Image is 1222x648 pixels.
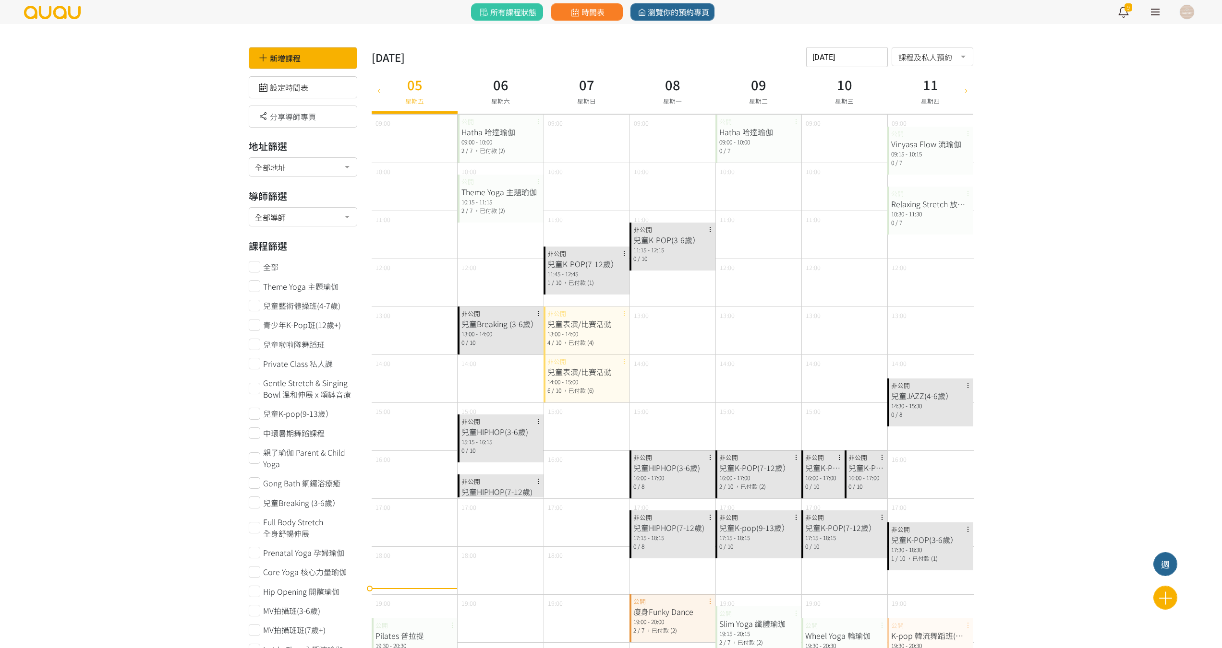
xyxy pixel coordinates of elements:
[720,599,735,608] span: 19:00
[263,300,340,311] span: 兒童藝術體操班(4-7歲)
[636,6,709,18] span: 瀏覽你的預約專頁
[848,482,851,490] span: 0
[720,503,735,512] span: 17:00
[547,377,626,386] div: 14:00 - 15:00
[633,533,712,542] div: 17:15 - 18:15
[461,486,540,497] div: 兒童HIPHOP(7-12歲)
[719,533,798,542] div: 17:15 - 18:15
[471,3,543,21] a: 所有課程狀態
[405,75,424,94] h3: 05
[638,254,647,262] span: / 10
[461,167,476,176] span: 10:00
[255,160,351,172] span: 全部地址
[634,311,649,320] span: 13:00
[805,522,883,533] div: 兒童K-POP(7-12歲）
[548,118,563,128] span: 09:00
[1154,558,1177,571] div: 週
[633,462,712,473] div: 兒童HIPHOP(3-6歲)
[891,534,969,545] div: 兒童K-POP(3-6歲）
[892,455,907,464] span: 16:00
[895,158,902,166] span: / 7
[806,215,821,224] span: 11:00
[547,318,626,330] div: 兒童表演/比賽活動
[805,630,883,641] div: Wheel Yoga 輪瑜伽
[638,482,644,490] span: / 8
[263,319,341,330] span: 青少年K-Pop班(12歲+)
[547,330,626,338] div: 13:00 - 14:00
[461,446,464,454] span: 0
[461,437,540,446] div: 15:15 - 16:15
[375,359,390,368] span: 14:00
[474,206,505,214] span: ，已付款 (2)
[633,522,712,533] div: 兒童HIPHOP(7-12歲)
[375,407,390,416] span: 15:00
[891,545,969,554] div: 17:30 - 18:30
[552,278,561,286] span: / 10
[547,278,550,286] span: 1
[638,542,644,550] span: / 8
[634,167,649,176] span: 10:00
[735,482,766,490] span: ，已付款 (2)
[892,118,907,128] span: 09:00
[719,138,798,146] div: 09:00 - 10:00
[461,146,464,154] span: 2
[724,146,730,154] span: / 7
[724,482,733,490] span: / 10
[249,239,358,253] h3: 課程篩選
[263,586,339,597] span: Hip Opening 開髖瑜伽
[263,477,340,489] span: Gong Bath 銅鑼浴療癒
[1125,3,1132,12] span: 9
[563,338,594,346] span: ，已付款 (4)
[461,186,540,198] div: Theme Yoga 主題瑜伽
[891,401,969,410] div: 14:30 - 15:30
[724,638,730,646] span: / 7
[263,339,325,350] span: 兒童啦啦隊舞蹈班
[891,138,969,150] div: Vinyasa Flow 流瑜伽
[835,96,854,106] span: 星期三
[806,47,888,67] input: 請選擇時間表日期
[630,3,714,21] a: 瀏覽你的預約專頁
[548,551,563,560] span: 18:00
[263,547,344,558] span: Prenatal Yoga 孕婦瑜伽
[466,146,472,154] span: / 7
[263,624,326,636] span: MV拍攝班班(7歲+)
[646,626,677,634] span: ，已付款 (2)
[806,311,821,320] span: 13:00
[663,75,682,94] h3: 08
[256,82,308,93] a: 設定時間表
[405,96,424,106] span: 星期五
[719,542,722,550] span: 0
[719,629,798,638] div: 19:15 - 20:15
[719,482,722,490] span: 2
[461,359,476,368] span: 14:00
[633,606,712,617] div: 瘦身Funky Dance
[461,407,476,416] span: 15:00
[249,47,358,69] div: 新增課程
[891,554,894,562] span: 1
[548,455,563,464] span: 16:00
[547,338,550,346] span: 4
[633,626,636,634] span: 2
[891,210,969,218] div: 10:30 - 11:30
[805,482,808,490] span: 0
[749,96,768,106] span: 星期二
[375,263,390,272] span: 12:00
[563,386,594,394] span: ，已付款 (6)
[551,3,623,21] a: 時間表
[461,318,540,330] div: 兒童Breaking (3-6歲）
[720,263,735,272] span: 12:00
[634,359,649,368] span: 14:00
[719,473,798,482] div: 16:00 - 17:00
[806,503,821,512] span: 17:00
[895,554,905,562] span: / 10
[806,599,821,608] span: 19:00
[891,198,969,210] div: Relaxing Stretch 放鬆伸展
[461,138,540,146] div: 09:00 - 10:00
[552,386,561,394] span: / 10
[719,618,798,629] div: Slim Yoga 纖體瑜珈
[805,473,841,482] div: 16:00 - 17:00
[577,96,596,106] span: 星期日
[634,118,649,128] span: 09:00
[719,462,798,473] div: 兒童K-POP(7-12歲）
[249,139,358,153] h3: 地址篩選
